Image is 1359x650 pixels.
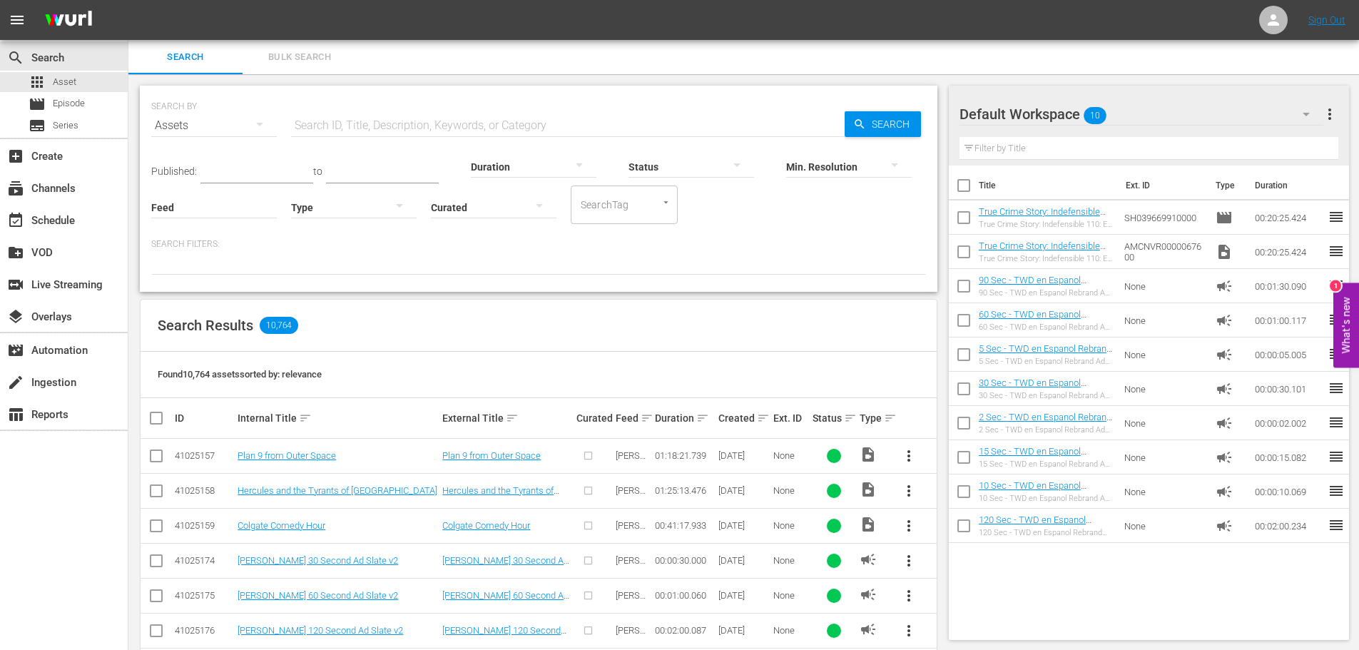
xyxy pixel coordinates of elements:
button: more_vert [892,579,926,613]
span: Found 10,764 assets sorted by: relevance [158,369,322,380]
div: Internal Title [238,410,438,427]
span: Automation [7,342,24,359]
div: [DATE] [718,485,769,496]
div: Curated [576,412,611,424]
span: AD [860,551,877,568]
span: more_vert [1321,106,1338,123]
td: None [1119,509,1210,543]
span: Episode [53,96,85,111]
div: 01:18:21.739 [655,450,713,461]
a: [PERSON_NAME] 120 Second Ad Slate v2 [238,625,403,636]
span: to [313,166,322,177]
span: Asset [29,73,46,91]
div: 1 [1330,280,1341,291]
button: Open Feedback Widget [1333,283,1359,367]
div: 41025174 [175,555,233,566]
td: None [1119,372,1210,406]
a: 15 Sec - TWD en Espanol Rebrand Ad Slates-15s- SLATE [979,446,1102,467]
td: SH039669910000 [1119,200,1210,235]
div: 5 Sec - TWD en Espanol Rebrand Ad Slates-5s- SLATE [979,357,1114,366]
a: [PERSON_NAME] 60 Second Ad Slate v2 [442,590,569,611]
div: 00:41:17.933 [655,520,713,531]
span: Ad [1216,312,1233,329]
span: reorder [1328,311,1345,328]
div: None [773,520,808,531]
td: 00:20:25.424 [1249,200,1328,235]
span: reorder [1328,345,1345,362]
th: Duration [1246,166,1332,205]
span: sort [506,412,519,425]
div: 15 Sec - TWD en Espanol Rebrand Ad Slates-15s- SLATE [979,459,1114,469]
div: 00:01:00.060 [655,590,713,601]
div: None [773,450,808,461]
span: Bulk Search [251,49,348,66]
a: 30 Sec - TWD en Espanol Rebrand Ad Slates-30s- SLATE [979,377,1102,399]
div: Duration [655,410,713,427]
a: True Crime Story: Indefensible 110: El elefante en el útero [979,206,1106,228]
span: 10 [1084,101,1106,131]
div: Default Workspace [960,94,1323,134]
div: None [773,590,808,601]
span: Reports [7,406,24,423]
span: more_vert [900,622,917,639]
a: [PERSON_NAME] 120 Second Ad Slate v2 [442,625,566,646]
div: 2 Sec - TWD en Espanol Rebrand Ad Slates-2s- SLATE [979,425,1114,435]
span: Ad [1216,449,1233,466]
span: 10,764 [260,317,298,334]
button: Search [845,111,921,137]
span: Episode [1216,209,1233,226]
span: Ad [1216,517,1233,534]
span: reorder [1328,208,1345,225]
span: more_vert [900,552,917,569]
span: Live Streaming [7,276,24,293]
a: 90 Sec - TWD en Espanol Rebrand Ad Slates-90s- SLATE [979,275,1102,296]
span: reorder [1328,414,1345,431]
div: [DATE] [718,520,769,531]
span: reorder [1328,482,1345,499]
span: sort [884,412,897,425]
div: [DATE] [718,555,769,566]
a: 10 Sec - TWD en Espanol Rebrand Ad Slates-10s- SLATE [979,480,1102,502]
div: 10 Sec - TWD en Espanol Rebrand Ad Slates-10s- SLATE [979,494,1114,503]
td: 00:02:00.234 [1249,509,1328,543]
span: reorder [1328,243,1345,260]
a: Hercules and the Tyrants of [GEOGRAPHIC_DATA] [442,485,559,507]
span: Schedule [7,212,24,229]
div: Assets [151,106,277,146]
th: Title [979,166,1117,205]
a: [PERSON_NAME] 30 Second Ad Slate v2 [442,555,569,577]
span: Overlays [7,308,24,325]
a: Plan 9 from Outer Space [238,450,336,461]
span: Ad [1216,415,1233,432]
span: Ad [1216,346,1233,363]
div: 00:00:30.000 [655,555,713,566]
td: 00:00:02.002 [1249,406,1328,440]
button: more_vert [892,544,926,578]
span: menu [9,11,26,29]
div: Feed [616,410,651,427]
button: more_vert [892,509,926,543]
a: [PERSON_NAME] 30 Second Ad Slate v2 [238,555,398,566]
span: Published: [151,166,197,177]
div: 90 Sec - TWD en Espanol Rebrand Ad Slates-90s- SLATE [979,288,1114,298]
div: 41025157 [175,450,233,461]
a: Hercules and the Tyrants of [GEOGRAPHIC_DATA] [238,485,437,496]
span: Series [53,118,78,133]
span: Ingestion [7,374,24,391]
button: more_vert [892,439,926,473]
div: 00:02:00.087 [655,625,713,636]
img: ans4CAIJ8jUAAAAAAAAAAAAAAAAAAAAAAAAgQb4GAAAAAAAAAAAAAAAAAAAAAAAAJMjXAAAAAAAAAAAAAAAAAAAAAAAAgAT5G... [34,4,103,37]
a: 120 Sec - TWD en Espanol Rebrand Ad Slates-120s- SLATE [979,514,1107,536]
a: True Crime Story: Indefensible 110: El elefante en el útero [979,240,1106,262]
div: [DATE] [718,625,769,636]
div: 41025175 [175,590,233,601]
span: Ad [1216,278,1233,295]
button: more_vert [892,474,926,508]
p: Search Filters: [151,238,926,250]
div: None [773,485,808,496]
span: more_vert [900,482,917,499]
span: Search [7,49,24,66]
span: Video [860,446,877,463]
th: Ext. ID [1117,166,1208,205]
div: ID [175,412,233,424]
